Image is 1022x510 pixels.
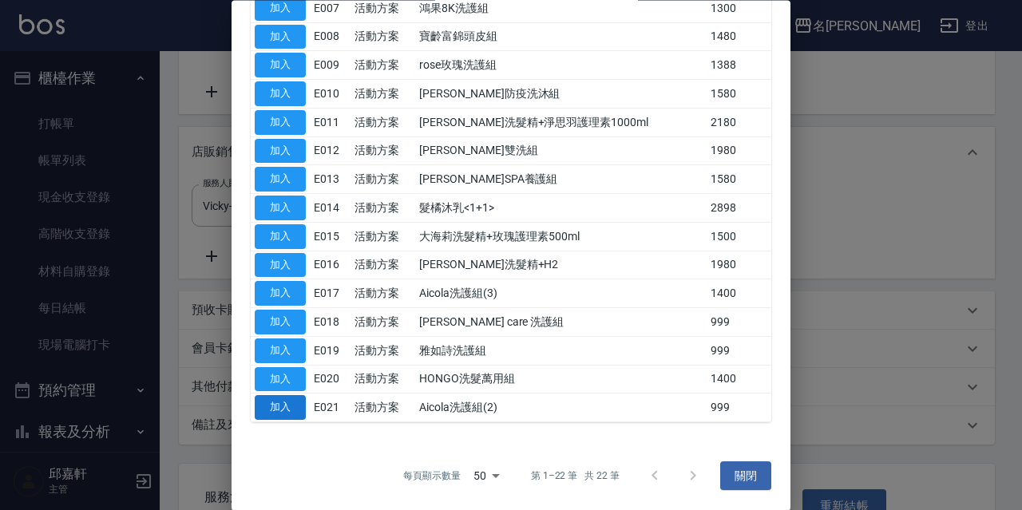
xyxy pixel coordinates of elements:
[707,165,771,194] td: 1580
[351,165,415,194] td: 活動方案
[415,337,707,366] td: 雅如詩洗護組
[255,282,306,306] button: 加入
[255,139,306,164] button: 加入
[707,194,771,223] td: 2898
[351,366,415,394] td: 活動方案
[415,251,707,280] td: [PERSON_NAME]洗髮精+H2
[351,109,415,137] td: 活動方案
[255,338,306,363] button: 加入
[310,251,351,280] td: E016
[467,455,505,498] div: 50
[255,396,306,421] button: 加入
[310,165,351,194] td: E013
[351,51,415,80] td: 活動方案
[255,196,306,221] button: 加入
[415,308,707,337] td: [PERSON_NAME] care 洗護組
[351,308,415,337] td: 活動方案
[415,109,707,137] td: [PERSON_NAME]洗髮精+淨思羽護理素1000ml
[415,223,707,251] td: 大海莉洗髮精+玫瑰護理素500ml
[707,251,771,280] td: 1980
[707,223,771,251] td: 1500
[415,194,707,223] td: 髮橘沐乳<1+1>
[415,393,707,422] td: Aicola洗護組(2)
[351,223,415,251] td: 活動方案
[310,109,351,137] td: E011
[415,137,707,166] td: [PERSON_NAME]雙洗組
[351,80,415,109] td: 活動方案
[707,393,771,422] td: 999
[255,310,306,335] button: 加入
[310,279,351,308] td: E017
[707,80,771,109] td: 1580
[707,279,771,308] td: 1400
[707,308,771,337] td: 999
[415,80,707,109] td: [PERSON_NAME]防疫洗沐組
[415,51,707,80] td: rose玫瑰洗護組
[351,337,415,366] td: 活動方案
[707,337,771,366] td: 999
[415,366,707,394] td: HONGO洗髮萬用組
[310,337,351,366] td: E019
[255,168,306,192] button: 加入
[255,224,306,249] button: 加入
[255,53,306,78] button: 加入
[351,194,415,223] td: 活動方案
[351,251,415,280] td: 活動方案
[310,393,351,422] td: E021
[403,469,461,484] p: 每頁顯示數量
[255,110,306,135] button: 加入
[310,194,351,223] td: E014
[310,23,351,52] td: E008
[255,82,306,107] button: 加入
[255,25,306,49] button: 加入
[707,23,771,52] td: 1480
[310,51,351,80] td: E009
[415,165,707,194] td: [PERSON_NAME]SPA養護組
[707,109,771,137] td: 2180
[415,23,707,52] td: 寶齡富錦頭皮組
[351,393,415,422] td: 活動方案
[255,367,306,392] button: 加入
[707,51,771,80] td: 1388
[255,253,306,278] button: 加入
[310,137,351,166] td: E012
[310,80,351,109] td: E010
[531,469,620,484] p: 第 1–22 筆 共 22 筆
[707,366,771,394] td: 1400
[310,308,351,337] td: E018
[720,461,771,491] button: 關閉
[415,279,707,308] td: Aicola洗護組(3)
[310,366,351,394] td: E020
[351,137,415,166] td: 活動方案
[351,23,415,52] td: 活動方案
[310,223,351,251] td: E015
[351,279,415,308] td: 活動方案
[707,137,771,166] td: 1980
